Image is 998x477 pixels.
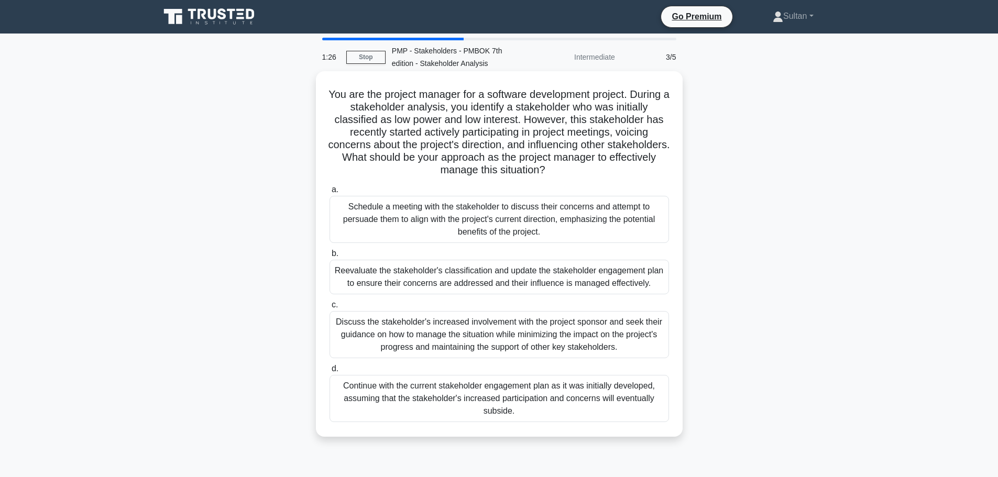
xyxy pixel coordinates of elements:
a: Stop [346,51,386,64]
div: Schedule a meeting with the stakeholder to discuss their concerns and attempt to persuade them to... [330,196,669,243]
div: 1:26 [316,47,346,68]
h5: You are the project manager for a software development project. During a stakeholder analysis, yo... [328,88,670,177]
span: a. [332,185,338,194]
a: Sultan [748,6,838,27]
div: PMP - Stakeholders - PMBOK 7th edition - Stakeholder Analysis [386,40,530,74]
div: Discuss the stakeholder's increased involvement with the project sponsor and seek their guidance ... [330,311,669,358]
span: d. [332,364,338,373]
div: 3/5 [621,47,683,68]
div: Reevaluate the stakeholder's classification and update the stakeholder engagement plan to ensure ... [330,260,669,294]
div: Continue with the current stakeholder engagement plan as it was initially developed, assuming tha... [330,375,669,422]
div: Intermediate [530,47,621,68]
a: Go Premium [665,10,728,23]
span: c. [332,300,338,309]
span: b. [332,249,338,258]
